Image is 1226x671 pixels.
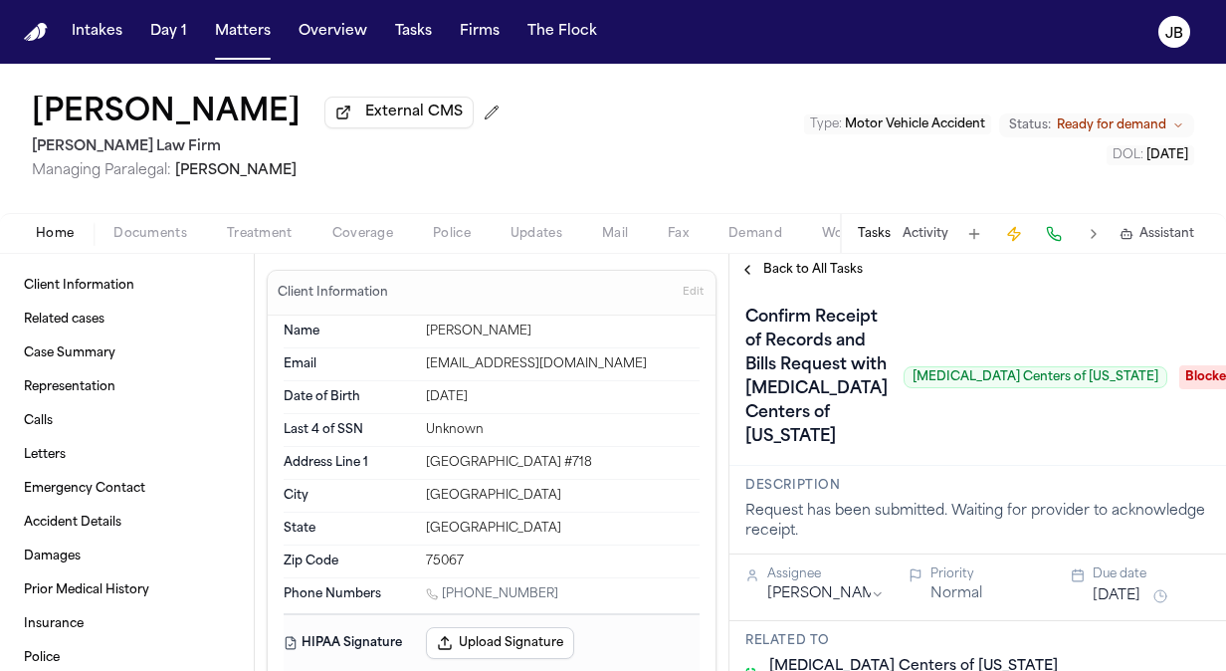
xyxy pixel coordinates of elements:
[16,608,238,640] a: Insurance
[683,286,704,300] span: Edit
[668,226,689,242] span: Fax
[1148,584,1172,608] button: Snooze task
[324,97,474,128] button: External CMS
[24,23,48,42] a: Home
[32,135,508,159] h2: [PERSON_NAME] Law Firm
[113,226,187,242] span: Documents
[1113,149,1143,161] span: DOL :
[284,455,414,471] dt: Address Line 1
[903,226,948,242] button: Activity
[1057,117,1166,133] span: Ready for demand
[602,226,628,242] span: Mail
[32,96,301,131] h1: [PERSON_NAME]
[284,586,381,602] span: Phone Numbers
[452,14,508,50] button: Firms
[745,478,1210,494] h3: Description
[1107,145,1194,165] button: Edit DOL: 2025-01-22
[16,473,238,505] a: Emergency Contact
[16,439,238,471] a: Letters
[426,521,700,537] div: [GEOGRAPHIC_DATA]
[284,356,414,372] dt: Email
[999,113,1194,137] button: Change status from Ready for demand
[16,371,238,403] a: Representation
[767,566,885,582] div: Assignee
[930,566,1048,582] div: Priority
[904,366,1167,388] span: [MEDICAL_DATA] Centers of [US_STATE]
[845,118,985,130] span: Motor Vehicle Accident
[822,226,899,242] span: Workspaces
[1009,117,1051,133] span: Status:
[36,226,74,242] span: Home
[960,220,988,248] button: Add Task
[729,262,873,278] button: Back to All Tasks
[1040,220,1068,248] button: Make a Call
[284,554,414,569] dt: Zip Code
[930,584,982,604] button: Normal
[16,574,238,606] a: Prior Medical History
[426,422,700,438] div: Unknown
[284,521,414,537] dt: State
[16,304,238,335] a: Related cases
[1093,566,1210,582] div: Due date
[16,405,238,437] a: Calls
[1000,220,1028,248] button: Create Immediate Task
[1146,149,1188,161] span: [DATE]
[745,633,1210,649] h3: Related to
[284,324,414,339] dt: Name
[745,502,1210,542] div: Request has been submitted. Waiting for provider to acknowledge receipt.
[426,627,574,659] button: Upload Signature
[728,226,782,242] span: Demand
[32,163,171,178] span: Managing Paralegal:
[804,114,991,134] button: Edit Type: Motor Vehicle Accident
[426,356,700,372] div: [EMAIL_ADDRESS][DOMAIN_NAME]
[24,23,48,42] img: Finch Logo
[16,270,238,302] a: Client Information
[677,277,710,309] button: Edit
[16,507,238,539] a: Accident Details
[1120,226,1194,242] button: Assistant
[227,226,293,242] span: Treatment
[64,14,130,50] button: Intakes
[737,302,896,453] h1: Confirm Receipt of Records and Bills Request with [MEDICAL_DATA] Centers of [US_STATE]
[426,389,700,405] div: [DATE]
[426,488,700,504] div: [GEOGRAPHIC_DATA]
[16,541,238,572] a: Damages
[858,226,891,242] button: Tasks
[810,118,842,130] span: Type :
[284,488,414,504] dt: City
[284,389,414,405] dt: Date of Birth
[433,226,471,242] span: Police
[365,103,463,122] span: External CMS
[274,285,392,301] h3: Client Information
[426,586,558,602] a: Call 1 (214) 277-9013
[387,14,440,50] button: Tasks
[142,14,195,50] button: Day 1
[519,14,605,50] button: The Flock
[207,14,279,50] button: Matters
[426,455,700,471] div: [GEOGRAPHIC_DATA] #718
[291,14,375,50] button: Overview
[1093,586,1140,606] button: [DATE]
[1139,226,1194,242] span: Assistant
[511,226,562,242] span: Updates
[763,262,863,278] span: Back to All Tasks
[332,226,393,242] span: Coverage
[284,422,414,438] dt: Last 4 of SSN
[175,163,297,178] span: [PERSON_NAME]
[284,627,414,659] dt: HIPAA Signature
[32,96,301,131] button: Edit matter name
[426,554,700,569] div: 75067
[426,324,700,339] div: [PERSON_NAME]
[16,337,238,369] a: Case Summary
